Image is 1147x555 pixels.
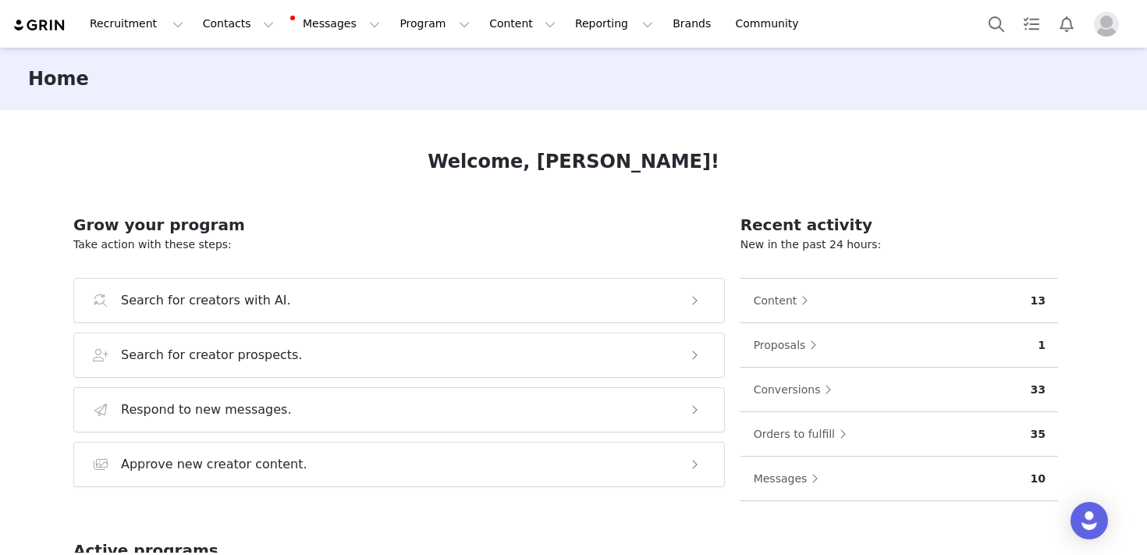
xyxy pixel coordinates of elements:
p: 33 [1031,382,1046,398]
img: grin logo [12,18,67,33]
button: Messages [284,6,389,41]
button: Conversions [753,377,840,402]
p: New in the past 24 hours: [740,237,1058,253]
img: placeholder-profile.jpg [1094,12,1119,37]
a: Tasks [1014,6,1049,41]
p: 1 [1038,337,1046,354]
p: Take action with these steps: [73,237,725,253]
button: Reporting [566,6,662,41]
button: Program [390,6,479,41]
h3: Respond to new messages. [121,400,292,419]
p: 35 [1031,426,1046,443]
button: Search [979,6,1014,41]
p: 13 [1031,293,1046,309]
button: Content [480,6,565,41]
button: Search for creators with AI. [73,278,725,323]
h3: Search for creators with AI. [121,291,291,310]
button: Orders to fulfill [753,422,854,446]
button: Recruitment [80,6,193,41]
button: Respond to new messages. [73,387,725,432]
button: Proposals [753,333,826,358]
button: Search for creator prospects. [73,333,725,378]
button: Profile [1085,12,1135,37]
h2: Grow your program [73,213,725,237]
button: Contacts [194,6,283,41]
h3: Home [28,65,89,93]
h2: Recent activity [740,213,1058,237]
button: Content [753,288,817,313]
h3: Search for creator prospects. [121,346,303,365]
button: Approve new creator content. [73,442,725,487]
a: Brands [663,6,725,41]
h1: Welcome, [PERSON_NAME]! [428,148,719,176]
button: Messages [753,466,827,491]
button: Notifications [1049,6,1084,41]
p: 10 [1031,471,1046,487]
h3: Approve new creator content. [121,455,307,474]
a: Community [726,6,815,41]
div: Open Intercom Messenger [1071,502,1108,539]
